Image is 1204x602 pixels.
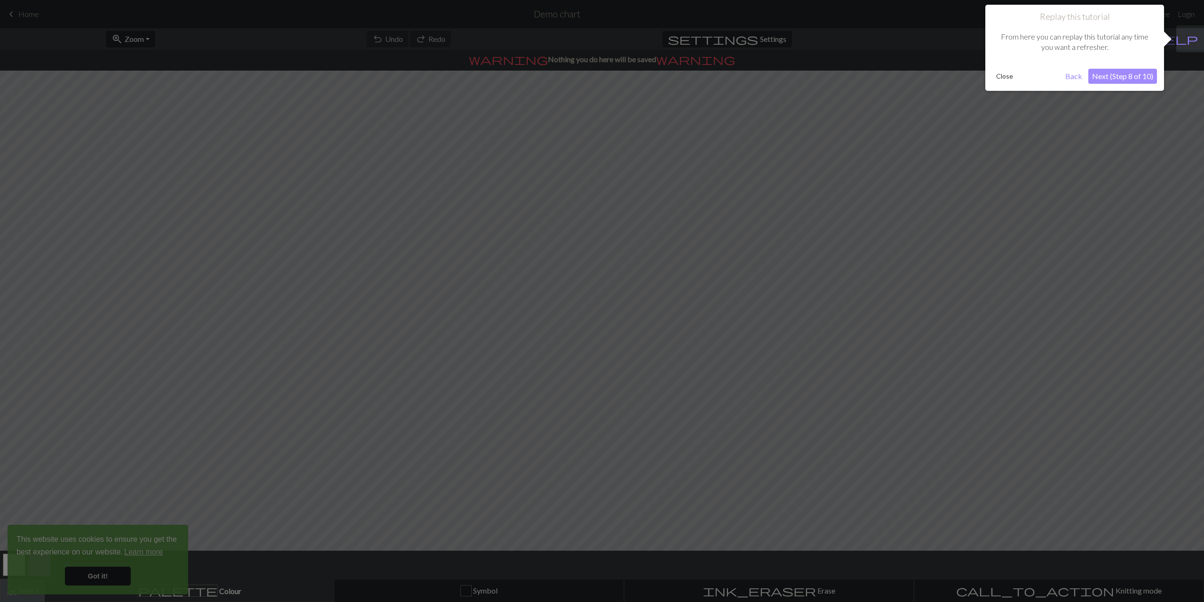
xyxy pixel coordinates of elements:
[985,5,1164,91] div: Replay this tutorial
[1088,69,1157,84] button: Next (Step 8 of 10)
[992,22,1157,62] div: From here you can replay this tutorial any time you want a refresher.
[1061,69,1086,84] button: Back
[992,12,1157,22] h1: Replay this tutorial
[992,69,1017,83] button: Close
